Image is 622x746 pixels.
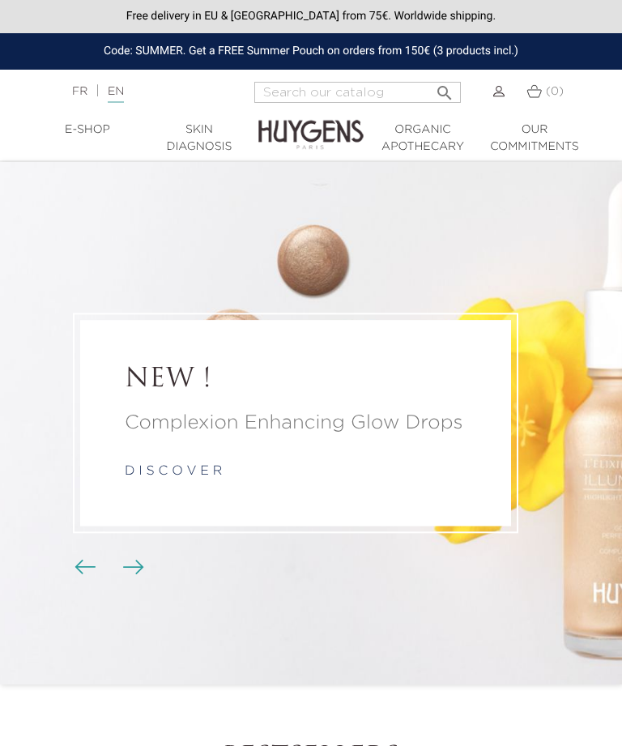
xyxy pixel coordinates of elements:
[546,86,564,97] span: (0)
[367,121,479,156] a: Organic Apothecary
[435,79,454,98] i: 
[108,86,124,103] a: EN
[258,94,364,151] img: Huygens
[125,365,466,396] a: NEW !
[125,408,466,437] a: Complexion Enhancing Glow Drops
[143,121,255,156] a: Skin Diagnosis
[479,121,590,156] a: Our commitments
[125,465,222,478] a: d i s c o v e r
[81,556,134,580] div: Carousel buttons
[64,82,247,101] div: |
[430,77,459,99] button: 
[72,86,87,97] a: FR
[32,121,143,139] a: E-Shop
[254,82,461,103] input: Search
